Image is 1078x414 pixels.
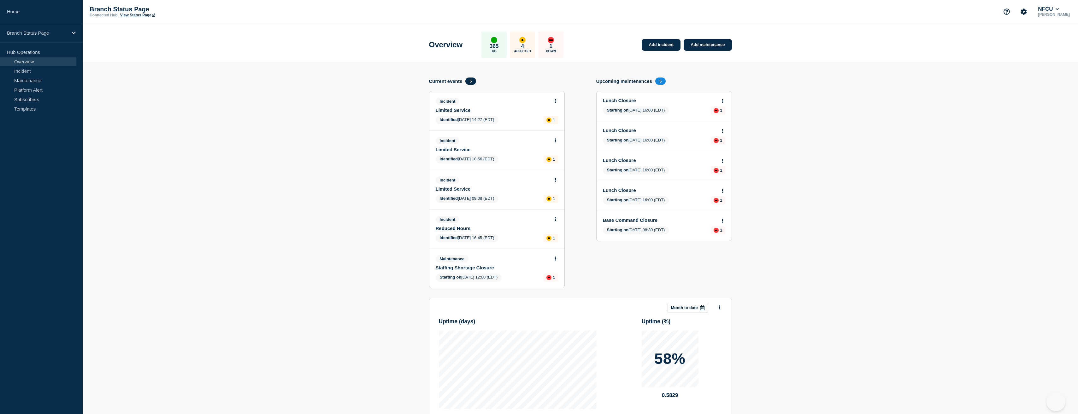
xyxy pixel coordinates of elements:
[553,236,555,240] p: 1
[440,196,458,201] span: Identified
[1017,5,1030,18] button: Account settings
[521,43,524,49] p: 4
[603,196,669,204] span: [DATE] 16:00 (EDT)
[603,136,669,145] span: [DATE] 16:00 (EDT)
[429,78,462,84] h4: Current events
[546,275,551,280] div: down
[1046,392,1065,411] iframe: Help Scout Beacon - Open
[603,226,669,234] span: [DATE] 08:30 (EDT)
[1037,12,1071,17] p: [PERSON_NAME]
[436,265,550,270] a: Staffing Shortage Closure
[436,216,460,223] span: Incident
[440,117,458,122] span: Identified
[436,155,498,164] span: [DATE] 10:56 (EDT)
[603,187,717,193] a: Lunch Closure
[607,108,629,112] span: Starting on
[714,198,719,203] div: down
[436,98,460,105] span: Incident
[603,128,717,133] a: Lunch Closure
[654,351,686,366] p: 58%
[492,49,496,53] p: Up
[550,43,552,49] p: 1
[7,30,68,36] p: Branch Status Page
[436,255,469,262] span: Maintenance
[720,138,722,143] p: 1
[548,37,554,43] div: down
[491,37,497,43] div: up
[436,147,550,152] a: Limited Service
[720,198,722,203] p: 1
[603,158,717,163] a: Lunch Closure
[439,318,597,325] h3: Uptime ( days )
[436,234,498,242] span: [DATE] 16:45 (EDT)
[714,168,719,173] div: down
[684,39,732,51] a: Add maintenance
[603,106,669,115] span: [DATE] 16:00 (EDT)
[436,176,460,184] span: Incident
[655,78,666,85] span: 5
[440,157,458,161] span: Identified
[546,236,551,241] div: affected
[436,226,550,231] a: Reduced Hours
[714,138,719,143] div: down
[596,78,652,84] h4: Upcoming maintenances
[603,98,717,103] a: Lunch Closure
[603,166,669,175] span: [DATE] 16:00 (EDT)
[642,392,698,399] p: 0.5829
[553,157,555,162] p: 1
[642,318,722,325] h3: Uptime ( % )
[603,217,717,223] a: Base Command Closure
[546,196,551,201] div: affected
[607,138,629,142] span: Starting on
[668,303,708,313] button: Month to date
[546,118,551,123] div: affected
[553,118,555,122] p: 1
[90,6,216,13] p: Branch Status Page
[720,168,722,173] p: 1
[465,78,476,85] span: 5
[436,186,550,192] a: Limited Service
[440,275,462,279] span: Starting on
[720,108,722,113] p: 1
[436,137,460,144] span: Incident
[1037,6,1060,12] button: NFCU
[714,228,719,233] div: down
[546,49,556,53] p: Down
[436,116,498,124] span: [DATE] 14:27 (EDT)
[642,39,680,51] a: Add incident
[714,108,719,113] div: down
[519,37,526,43] div: affected
[671,305,698,310] p: Month to date
[429,40,463,49] h1: Overview
[436,195,498,203] span: [DATE] 09:08 (EDT)
[436,273,502,282] span: [DATE] 12:00 (EDT)
[553,196,555,201] p: 1
[607,168,629,172] span: Starting on
[90,13,118,17] p: Connected Hub
[607,198,629,202] span: Starting on
[490,43,498,49] p: 365
[436,107,550,113] a: Limited Service
[607,227,629,232] span: Starting on
[546,157,551,162] div: affected
[120,13,155,17] a: View Status Page
[553,275,555,280] p: 1
[514,49,531,53] p: Affected
[720,228,722,233] p: 1
[1000,5,1013,18] button: Support
[440,235,458,240] span: Identified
